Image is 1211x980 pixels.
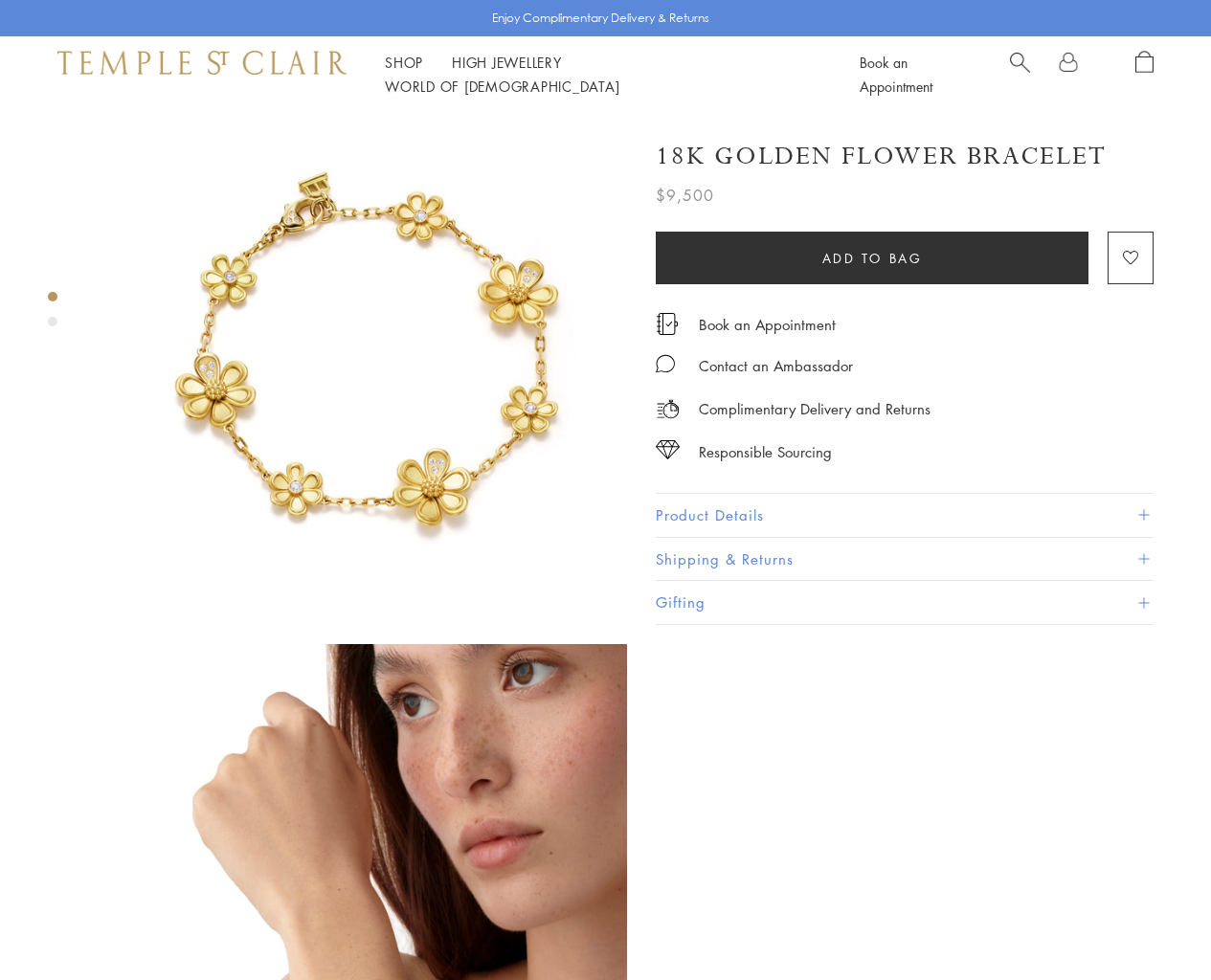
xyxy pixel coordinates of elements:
span: $9,500 [656,183,714,208]
img: 18K Golden Flower Bracelet [124,113,627,615]
a: Open Shopping Bag [1135,51,1154,99]
a: Book an Appointment [699,314,836,335]
a: High JewelleryHigh Jewellery [452,53,562,72]
div: Contact an Ambassador [699,354,853,378]
div: Product gallery navigation [48,287,57,342]
button: Shipping & Returns [656,538,1154,581]
a: Search [1010,51,1030,99]
img: icon_appointment.svg [656,313,679,335]
button: Gifting [656,581,1154,624]
span: Add to bag [822,248,923,269]
a: World of [DEMOGRAPHIC_DATA]World of [DEMOGRAPHIC_DATA] [385,77,619,96]
a: ShopShop [385,53,423,72]
p: Enjoy Complimentary Delivery & Returns [492,9,709,28]
h1: 18K Golden Flower Bracelet [656,140,1107,173]
a: Book an Appointment [860,53,932,96]
nav: Main navigation [385,51,817,99]
img: Temple St. Clair [57,51,347,74]
img: MessageIcon-01_2.svg [656,354,675,373]
p: Complimentary Delivery and Returns [699,397,931,421]
img: icon_delivery.svg [656,397,680,421]
button: Product Details [656,494,1154,537]
img: icon_sourcing.svg [656,440,680,459]
button: Add to bag [656,232,1088,284]
div: Responsible Sourcing [699,440,832,464]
